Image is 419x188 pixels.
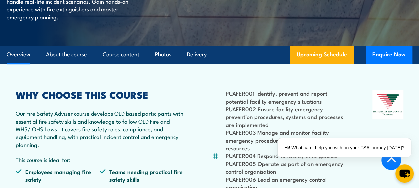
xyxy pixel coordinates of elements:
[187,46,207,63] a: Delivery
[395,164,414,183] button: chat-button
[278,138,411,157] div: Hi! What can I help you with on your FSA journey [DATE]?
[290,46,354,64] a: Upcoming Schedule
[103,46,139,63] a: Course content
[16,156,184,163] p: This course is ideal for:
[16,168,100,183] li: Employees managing fire safety
[372,90,403,119] img: Nationally Recognised Training logo.
[225,128,344,152] li: PUAFER003 Manage and monitor facility emergency procedures, equipment and other resources
[155,46,171,63] a: Photos
[225,152,344,159] li: PUAFER004 Respond to facility emergencies
[225,89,344,105] li: PUAFER001 Identify, prevent and report potential facility emergency situations
[366,46,412,64] button: Enquire Now
[16,109,184,148] p: Our Fire Safety Adviser course develops QLD based participants with essential fire safety skills ...
[100,168,184,183] li: Teams needing practical fire safety skills
[225,105,344,128] li: PUAFER002 Ensure facility emergency prevention procedures, systems and processes are implemented
[46,46,87,63] a: About the course
[225,160,344,175] li: PUAFER005 Operate as part of an emergency control organisation
[16,90,184,99] h2: WHY CHOOSE THIS COURSE
[7,46,30,63] a: Overview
